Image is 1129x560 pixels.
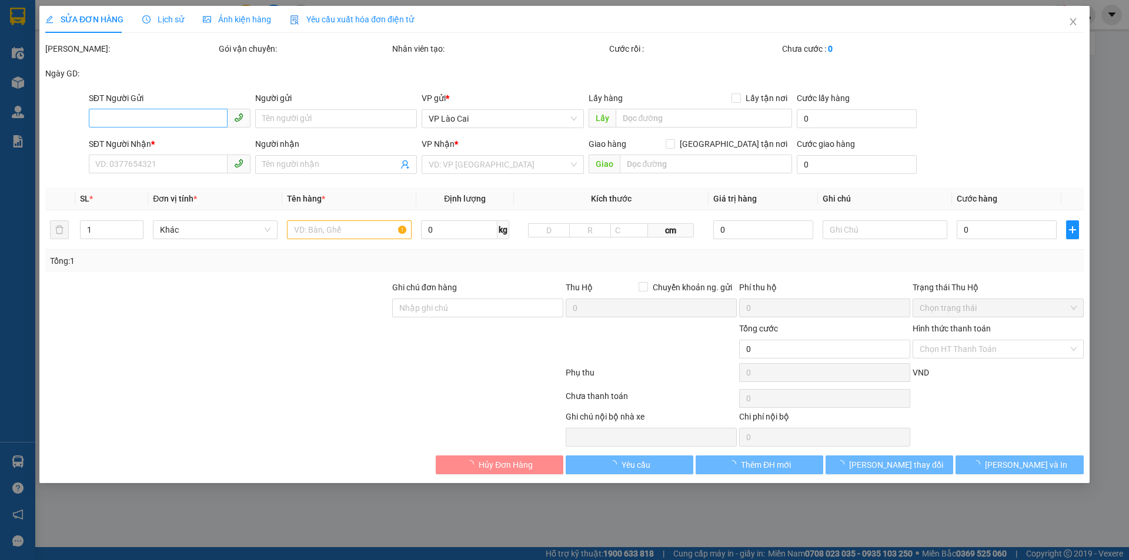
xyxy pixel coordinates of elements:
span: Chuyển khoản ng. gửi [648,281,737,294]
div: Cước rồi : [609,42,780,55]
input: VD: Bàn, Ghế [287,220,412,239]
span: [GEOGRAPHIC_DATA] tận nơi [675,138,792,150]
img: icon [290,15,299,25]
div: Phụ thu [564,366,738,387]
span: [PERSON_NAME] và In [985,458,1067,471]
button: Close [1057,6,1090,39]
span: Yêu cầu [622,458,650,471]
div: [PERSON_NAME]: [45,42,216,55]
span: Chọn trạng thái [920,299,1077,317]
button: Hủy Đơn Hàng [436,455,563,474]
span: close [1068,17,1078,26]
span: loading [836,460,849,468]
span: kg [497,220,509,239]
button: Yêu cầu [566,455,693,474]
span: VND [913,368,929,377]
span: Đơn vị tính [153,194,198,203]
div: Gói vận chuyển: [219,42,390,55]
strong: Công ty TNHH Phúc Xuyên [12,6,111,31]
div: SĐT Người Nhận [89,138,250,150]
div: Ghi chú nội bộ nhà xe [566,410,737,428]
span: [PERSON_NAME] thay đổi [849,458,943,471]
button: delete [50,220,69,239]
span: plus [1067,225,1078,234]
input: D [529,223,570,237]
div: Phí thu hộ [739,281,910,299]
span: Lấy [589,109,616,128]
span: Ảnh kiện hàng [203,15,271,24]
div: Nhân viên tạo: [392,42,607,55]
span: edit [45,15,54,24]
div: Người nhận [255,138,417,150]
span: Định lượng [444,194,486,203]
span: Yêu cầu xuất hóa đơn điện tử [290,15,414,24]
div: Ngày GD: [45,67,216,80]
span: Kích thước [591,194,632,203]
div: Chi phí nội bộ [739,410,910,428]
button: Thêm ĐH mới [696,455,823,474]
span: Gửi hàng Hạ Long: Hotline: [11,79,113,110]
span: VP Lào Cai [429,110,577,128]
label: Cước giao hàng [797,139,855,149]
span: loading [972,460,985,468]
span: Giao [589,155,620,173]
input: R [569,223,611,237]
span: loading [728,460,741,468]
span: Tổng cước [739,324,778,333]
div: Chưa cước : [783,42,954,55]
span: loading [466,460,479,468]
input: Ghi chú đơn hàng [392,299,563,317]
div: Tổng: 1 [50,254,436,267]
span: clock-circle [142,15,151,24]
span: Lấy tận nơi [741,92,792,105]
label: Cước lấy hàng [797,93,850,103]
div: Chưa thanh toán [564,390,738,410]
span: Gửi hàng [GEOGRAPHIC_DATA]: Hotline: [5,34,118,76]
span: Giao hàng [589,139,626,149]
span: loading [609,460,622,468]
div: Trạng thái Thu Hộ [913,281,1084,294]
span: phone [234,159,243,168]
div: SĐT Người Gửi [89,92,250,105]
span: SỬA ĐƠN HÀNG [45,15,123,24]
button: plus [1067,220,1079,239]
span: Thu Hộ [566,283,593,292]
label: Ghi chú đơn hàng [392,283,457,292]
strong: 0888 827 827 - 0848 827 827 [25,55,118,76]
input: Dọc đường [620,155,792,173]
span: Khác [161,221,271,239]
span: cm [648,223,694,237]
div: VP gửi [422,92,584,105]
span: Giá trị hàng [713,194,757,203]
input: C [610,223,648,237]
button: [PERSON_NAME] và In [956,455,1084,474]
input: Cước lấy hàng [797,109,917,128]
button: [PERSON_NAME] thay đổi [826,455,953,474]
span: Lịch sử [142,15,184,24]
span: Cước hàng [957,194,997,203]
span: Lấy hàng [589,93,623,103]
span: Hủy Đơn Hàng [479,458,533,471]
input: Cước giao hàng [797,155,917,174]
strong: 024 3236 3236 - [6,45,118,65]
span: picture [203,15,211,24]
span: Tên hàng [287,194,325,203]
span: SL [80,194,89,203]
label: Hình thức thanh toán [913,324,991,333]
b: 0 [829,44,833,53]
span: Thêm ĐH mới [741,458,791,471]
th: Ghi chú [819,187,953,210]
span: user-add [401,160,410,169]
div: Người gửi [255,92,417,105]
input: Ghi Chú [823,220,948,239]
span: VP Nhận [422,139,455,149]
span: phone [234,113,243,122]
input: Dọc đường [616,109,792,128]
